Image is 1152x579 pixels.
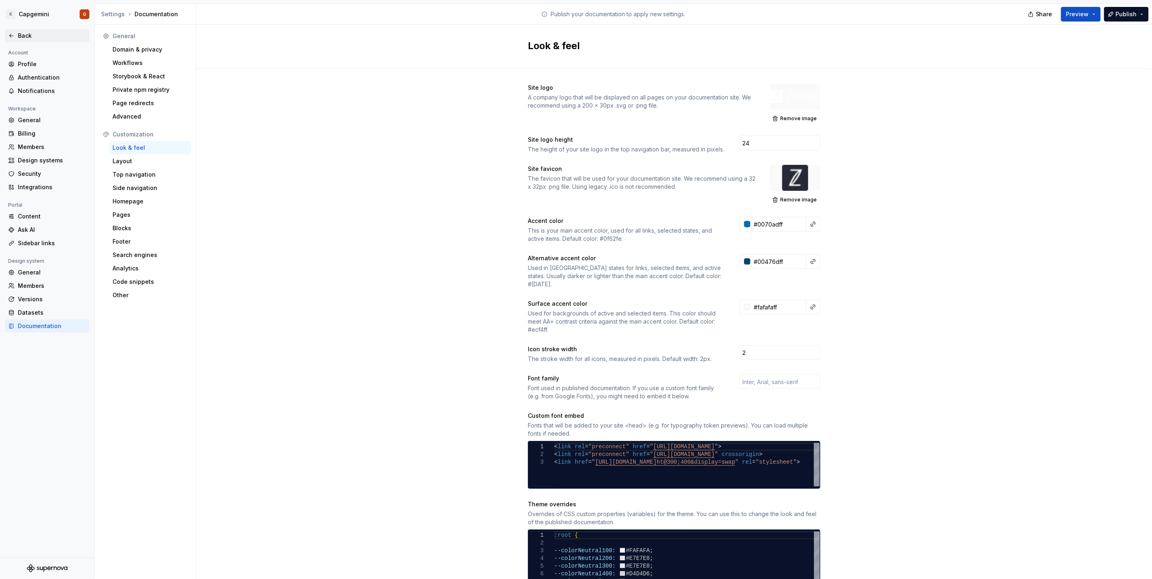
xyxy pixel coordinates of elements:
div: Sidebar links [18,239,86,247]
span: " [650,443,653,450]
div: Site favicon [528,165,755,173]
span: rel [742,459,752,465]
p: Publish your documentation to apply new settings. [551,10,686,18]
div: Theme overrides [528,500,820,508]
div: Blocks [113,224,188,232]
span: #D4D4D6 [626,570,650,577]
a: Page redirects [109,97,191,110]
div: Content [18,212,86,220]
span: > [759,451,762,458]
a: General [5,114,89,127]
a: Sidebar links [5,237,89,250]
div: Documentation [18,322,86,330]
button: Remove image [770,194,820,205]
div: 3 [528,458,544,466]
a: Back [5,29,89,42]
span: > [718,443,721,450]
button: Preview [1061,7,1101,22]
div: Accent color [528,217,725,225]
a: Members [5,279,89,292]
span: ; [650,563,653,569]
span: href [575,459,588,465]
input: 2 [739,345,820,360]
div: Members [18,282,86,290]
div: This is your main accent color, used for all links, selected states, and active items. Default co... [528,227,725,243]
a: Authentication [5,71,89,84]
a: Security [5,167,89,180]
div: Profile [18,60,86,68]
a: Other [109,289,191,302]
div: Ask AI [18,226,86,234]
div: Workflows [113,59,188,67]
a: Top navigation [109,168,191,181]
span: "preconnect" [588,451,629,458]
div: Alternative accent color [528,254,725,262]
span: link [558,451,571,458]
span: link [558,459,571,465]
div: Custom font embed [528,412,820,420]
span: --colorNeutral400: [554,570,616,577]
a: Content [5,210,89,223]
div: General [18,116,86,124]
a: General [5,266,89,279]
div: 3 [528,547,544,555]
div: Portal [5,200,26,210]
div: Homepage [113,197,188,205]
span: " [715,451,718,458]
span: ; [650,547,653,554]
div: The favicon that will be used for your documentation site. We recommend using a 32 x 32px .png fi... [528,175,755,191]
div: Account [5,48,31,58]
span: #E7E7E8 [626,563,650,569]
a: Workflows [109,56,191,69]
div: G [83,11,86,17]
span: "preconnect" [588,443,629,450]
div: Storybook & React [113,72,188,80]
span: = [647,451,650,458]
span: = [752,459,755,465]
span: ; [650,570,653,577]
a: Notifications [5,84,89,97]
div: Used for backgrounds of active and selected items. This color should meet AA+ contrast criteria a... [528,309,725,334]
span: " [592,459,595,465]
div: The height of your site logo in the top navigation bar, measured in pixels. [528,145,725,153]
div: 2 [528,451,544,458]
a: Analytics [109,262,191,275]
div: Font family [528,374,725,382]
span: link [558,443,571,450]
div: Analytics [113,264,188,272]
div: Customization [113,130,188,138]
span: ht@300;400&display=swap [657,459,735,465]
a: Documentation [5,320,89,333]
div: Layout [113,157,188,165]
button: Share [1024,7,1058,22]
div: Datasets [18,309,86,317]
a: Look & feel [109,141,191,154]
div: Design system [5,256,48,266]
span: = [647,443,650,450]
div: Site logo [528,84,755,92]
span: " [735,459,738,465]
button: Settings [101,10,125,18]
a: Datasets [5,306,89,319]
span: Remove image [780,115,817,122]
a: Code snippets [109,275,191,288]
div: Footer [113,238,188,246]
span: Remove image [780,197,817,203]
svg: Supernova Logo [27,564,67,573]
span: = [588,459,592,465]
a: Ask AI [5,223,89,236]
h2: Look & feel [528,39,811,52]
div: 5 [528,562,544,570]
a: Blocks [109,222,191,235]
input: Inter, Arial, sans-serif [739,374,820,389]
div: Font used in published documentation. If you use a custom font family (e.g. from Google Fonts), y... [528,384,725,400]
div: Top navigation [113,171,188,179]
span: { [575,532,578,538]
div: Code snippets [113,278,188,286]
div: 6 [528,570,544,578]
div: Side navigation [113,184,188,192]
a: Members [5,140,89,153]
span: " [715,443,718,450]
div: Fonts that will be added to your site <head> (e.g. for typography token previews). You can load m... [528,421,820,438]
